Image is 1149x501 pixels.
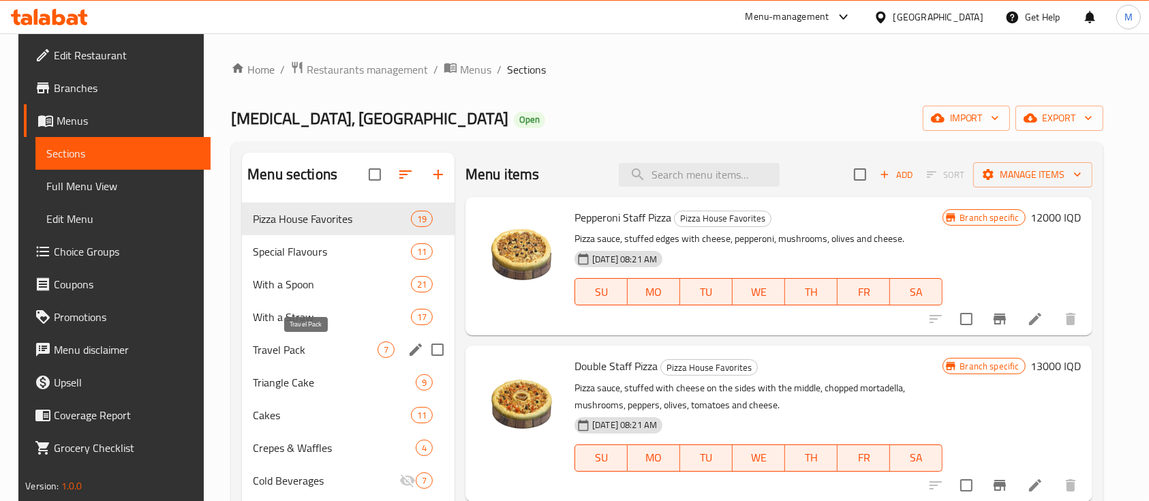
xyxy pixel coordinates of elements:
[411,309,433,325] div: items
[247,164,337,185] h2: Menu sections
[416,374,433,391] div: items
[253,341,378,358] span: Travel Pack
[444,61,491,78] a: Menus
[253,276,411,292] div: With a Spoon
[952,471,981,500] span: Select to update
[412,311,432,324] span: 17
[574,207,671,228] span: Pepperoni Staff Pizza
[973,162,1092,187] button: Manage items
[680,278,733,305] button: TU
[633,448,675,468] span: MO
[253,440,416,456] span: Crepes & Waffles
[416,440,433,456] div: items
[361,160,389,189] span: Select all sections
[791,282,832,302] span: TH
[231,103,508,134] span: [MEDICAL_DATA], [GEOGRAPHIC_DATA]
[242,464,455,497] div: Cold Beverages7
[411,243,433,260] div: items
[733,444,785,472] button: WE
[242,431,455,464] div: Crepes & Waffles4
[785,278,838,305] button: TH
[253,472,399,489] span: Cold Beverages
[253,211,411,227] span: Pizza House Favorites
[412,213,432,226] span: 19
[1015,106,1103,131] button: export
[954,211,1024,224] span: Branch specific
[253,407,411,423] span: Cakes
[587,419,662,431] span: [DATE] 08:21 AM
[514,112,545,128] div: Open
[674,211,771,227] div: Pizza House Favorites
[416,474,432,487] span: 7
[242,366,455,399] div: Triangle Cake9
[411,407,433,423] div: items
[460,61,491,78] span: Menus
[733,278,785,305] button: WE
[686,282,727,302] span: TU
[389,158,422,191] span: Sort sections
[1124,10,1133,25] span: M
[253,374,416,391] span: Triangle Cake
[628,444,680,472] button: MO
[412,409,432,422] span: 11
[54,276,200,292] span: Coupons
[24,431,211,464] a: Grocery Checklist
[574,230,943,247] p: Pizza sauce, stuffed edges with cheese, pepperoni, mushrooms, olives and cheese.
[35,137,211,170] a: Sections
[895,448,937,468] span: SA
[24,301,211,333] a: Promotions
[24,72,211,104] a: Branches
[952,305,981,333] span: Select to update
[46,145,200,162] span: Sections
[838,278,890,305] button: FR
[422,158,455,191] button: Add section
[24,268,211,301] a: Coupons
[231,61,275,78] a: Home
[746,9,829,25] div: Menu-management
[581,448,622,468] span: SU
[843,448,885,468] span: FR
[24,39,211,72] a: Edit Restaurant
[378,341,395,358] div: items
[35,202,211,235] a: Edit Menu
[738,282,780,302] span: WE
[843,282,885,302] span: FR
[738,448,780,468] span: WE
[24,333,211,366] a: Menu disclaimer
[890,444,943,472] button: SA
[1026,110,1092,127] span: export
[378,344,394,356] span: 7
[686,448,727,468] span: TU
[433,61,438,78] li: /
[497,61,502,78] li: /
[890,278,943,305] button: SA
[416,442,432,455] span: 4
[465,164,540,185] h2: Menu items
[242,333,455,366] div: Travel Pack7edit
[411,276,433,292] div: items
[507,61,546,78] span: Sections
[242,399,455,431] div: Cakes11
[411,211,433,227] div: items
[633,282,675,302] span: MO
[253,243,411,260] span: Special Flavours
[399,472,416,489] svg: Inactive section
[24,366,211,399] a: Upsell
[1031,208,1082,227] h6: 12000 IQD
[785,444,838,472] button: TH
[476,356,564,444] img: Double Staff Pizza
[54,80,200,96] span: Branches
[24,235,211,268] a: Choice Groups
[628,278,680,305] button: MO
[874,164,918,185] span: Add item
[412,245,432,258] span: 11
[791,448,832,468] span: TH
[680,444,733,472] button: TU
[242,268,455,301] div: With a Spoon21
[54,407,200,423] span: Coverage Report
